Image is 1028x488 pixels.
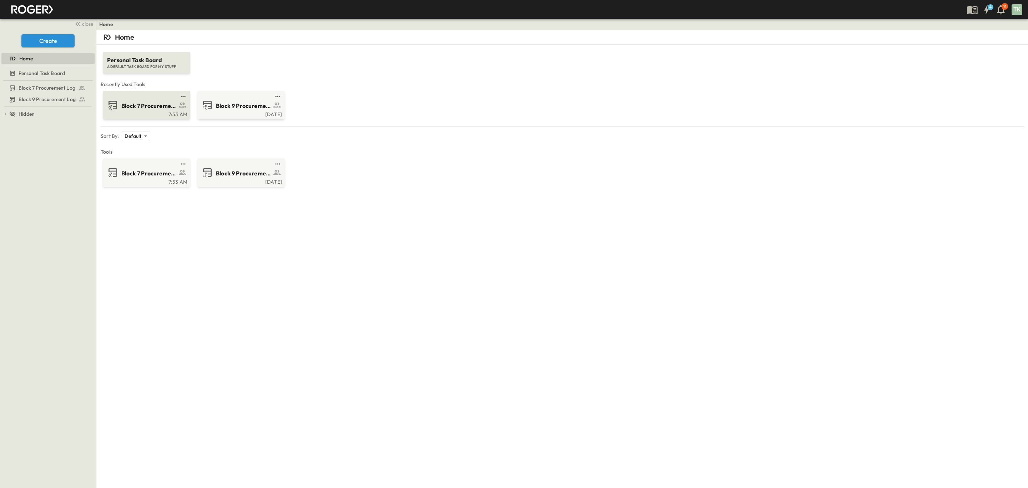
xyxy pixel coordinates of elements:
p: Default [125,133,141,140]
span: A DEFAULT TASK BOARD FOR MY STUFF [107,64,186,69]
button: test [179,160,187,168]
span: Block 9 Procurement Log [216,102,271,110]
span: Block 9 Procurement Log [216,169,271,178]
span: Recently Used Tools [101,81,1024,88]
span: close [82,20,93,28]
a: 7:53 AM [104,178,187,184]
p: Home [115,32,134,42]
div: Block 7 Procurement Logtest [1,82,95,94]
a: Block 7 Procurement Log [104,99,187,111]
button: test [273,160,282,168]
a: Personal Task Board [1,68,93,78]
a: Home [99,21,113,28]
button: test [273,92,282,101]
button: TK [1011,4,1023,16]
div: Personal Task Boardtest [1,68,95,79]
button: test [179,92,187,101]
button: 4 [979,3,994,16]
a: 7:53 AM [104,111,187,116]
span: Personal Task Board [19,70,65,77]
a: Block 7 Procurement Log [1,83,93,93]
div: TK [1012,4,1022,15]
a: Personal Task BoardA DEFAULT TASK BOARD FOR MY STUFF [102,45,191,74]
span: Block 7 Procurement Log [121,169,177,178]
span: Personal Task Board [107,56,186,64]
a: Home [1,54,93,64]
button: Create [21,34,75,47]
a: Block 7 Procurement Log [104,167,187,178]
a: Block 9 Procurement Log [1,94,93,104]
span: Home [19,55,33,62]
span: Block 7 Procurement Log [121,102,177,110]
span: Block 7 Procurement Log [19,84,75,91]
a: Block 9 Procurement Log [199,167,282,178]
span: Block 9 Procurement Log [19,96,76,103]
span: Tools [101,148,1024,155]
a: Block 9 Procurement Log [199,99,282,111]
nav: breadcrumbs [99,21,117,28]
p: Sort By: [101,133,119,140]
div: Default [122,131,150,141]
h6: 4 [989,4,992,10]
p: 11 [1003,4,1006,10]
button: close [72,19,95,29]
a: [DATE] [199,111,282,116]
a: [DATE] [199,178,282,184]
span: Hidden [19,110,35,118]
div: Block 9 Procurement Logtest [1,94,95,105]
